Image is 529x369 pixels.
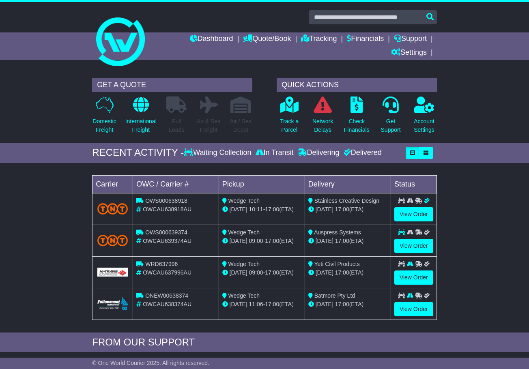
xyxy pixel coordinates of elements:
span: 17:00 [335,269,349,276]
a: Settings [391,46,427,60]
span: 17:00 [335,238,349,244]
span: 17:00 [335,301,349,307]
span: [DATE] [316,269,333,276]
p: Full Loads [166,117,187,134]
span: ONEW00638374 [145,292,188,299]
span: [DATE] [230,206,247,212]
div: FROM OUR SUPPORT [92,337,437,348]
span: [DATE] [230,301,247,307]
td: Pickup [219,175,305,193]
td: Carrier [92,175,133,193]
span: OWCAU638918AU [143,206,191,212]
p: Air & Sea Freight [197,117,221,134]
td: Status [391,175,437,193]
p: Account Settings [414,117,434,134]
span: [DATE] [230,269,247,276]
div: RECENT ACTIVITY - [92,147,184,159]
img: Followmont_Transport.png [97,297,128,311]
span: WRD637996 [145,261,178,267]
a: AccountSettings [413,96,435,139]
span: Wedge Tech [228,197,260,204]
p: Get Support [381,117,401,134]
div: GET A QUOTE [92,78,252,92]
span: OWS000638918 [145,197,187,204]
div: Delivering [296,148,342,157]
div: Delivered [342,148,382,157]
div: - (ETA) [222,268,301,277]
p: Network Delays [312,117,333,134]
div: - (ETA) [222,300,301,309]
span: Yeti Civil Products [314,261,359,267]
div: - (ETA) [222,205,301,214]
span: [DATE] [230,238,247,244]
span: OWCAU637996AU [143,269,191,276]
p: Track a Parcel [280,117,299,134]
span: [DATE] [316,301,333,307]
span: [DATE] [316,238,333,244]
span: Stainless Creative Design [314,197,379,204]
a: Financials [347,32,384,46]
span: 11:06 [249,301,263,307]
span: © One World Courier 2025. All rights reserved. [92,360,209,366]
div: QUICK ACTIONS [277,78,437,92]
a: DomesticFreight [92,96,116,139]
span: Auspress Systems [314,229,361,236]
td: OWC / Carrier # [133,175,219,193]
span: 17:00 [265,269,279,276]
p: Domestic Freight [92,117,116,134]
p: International Freight [125,117,157,134]
span: Wedge Tech [228,229,260,236]
div: (ETA) [308,300,387,309]
a: Tracking [301,32,337,46]
a: Dashboard [190,32,233,46]
img: TNT_Domestic.png [97,235,128,246]
a: GetSupport [381,96,401,139]
span: 09:00 [249,238,263,244]
a: Support [394,32,427,46]
p: Air / Sea Depot [230,117,252,134]
a: View Order [394,270,433,285]
div: (ETA) [308,205,387,214]
div: - (ETA) [222,237,301,245]
div: Waiting Collection [184,148,253,157]
a: InternationalFreight [125,96,157,139]
a: Track aParcel [280,96,299,139]
span: OWS000639374 [145,229,187,236]
span: 10:11 [249,206,263,212]
div: (ETA) [308,268,387,277]
span: OWCAU639374AU [143,238,191,244]
a: View Order [394,239,433,253]
span: 17:00 [335,206,349,212]
img: GetCarrierServiceLogo [97,268,128,277]
p: Check Financials [344,117,370,134]
span: Wedge Tech [228,292,260,299]
span: 17:00 [265,206,279,212]
div: In Transit [254,148,296,157]
span: 17:00 [265,238,279,244]
div: (ETA) [308,237,387,245]
a: Quote/Book [243,32,291,46]
a: CheckFinancials [344,96,370,139]
a: NetworkDelays [312,96,333,139]
span: Batmore Pty Ltd [314,292,355,299]
img: TNT_Domestic.png [97,203,128,214]
td: Delivery [305,175,391,193]
span: OWCAU638374AU [143,301,191,307]
span: 17:00 [265,301,279,307]
span: 09:00 [249,269,263,276]
span: Wedge Tech [228,261,260,267]
a: View Order [394,207,433,221]
a: View Order [394,302,433,316]
span: [DATE] [316,206,333,212]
